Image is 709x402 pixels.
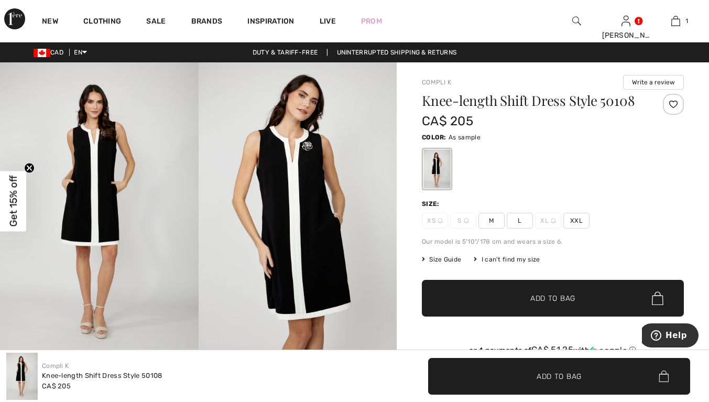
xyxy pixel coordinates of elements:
span: XL [535,213,561,229]
span: Inspiration [247,17,294,28]
img: Sezzle [590,346,627,355]
button: Add to Bag [422,280,684,317]
div: Our model is 5'10"/178 cm and wears a size 6. [422,237,684,246]
div: or 4 payments of with [422,345,684,355]
span: EN [74,49,87,56]
button: Write a review [623,75,684,90]
button: Close teaser [24,162,35,173]
span: XS [422,213,448,229]
img: ring-m.svg [551,218,556,223]
img: My Bag [671,15,680,27]
a: Brands [191,17,223,28]
img: Knee-length Shift Dress Style 50108 [6,353,38,400]
img: Bag.svg [652,291,663,305]
a: Clothing [83,17,121,28]
span: S [450,213,476,229]
span: CA$ 205 [422,114,473,128]
span: Get 15% off [7,176,19,227]
h1: Knee-length Shift Dress Style 50108 [422,94,640,107]
span: Color: [422,134,446,141]
a: Compli K [422,79,451,86]
span: As sample [449,134,481,141]
a: Sign In [621,16,630,26]
img: My Info [621,15,630,27]
span: Add to Bag [530,293,575,304]
img: Canadian Dollar [34,49,50,57]
img: ring-m.svg [464,218,469,223]
span: CA$ 205 [42,382,71,390]
div: Size: [422,199,442,209]
a: 1 [651,15,700,27]
span: L [507,213,533,229]
a: Compli K [42,362,69,370]
a: Prom [361,16,382,27]
a: Live [320,16,336,27]
img: ring-m.svg [438,218,443,223]
span: 1 [685,16,688,26]
img: Bag.svg [659,371,669,382]
span: Size Guide [422,255,461,264]
div: I can't find my size [474,255,540,264]
div: or 4 payments ofCA$ 51.25withSezzle Click to learn more about Sezzle [422,345,684,359]
img: Knee-length Shift Dress Style 50108. 2 [199,62,397,360]
div: [PERSON_NAME] [602,30,651,41]
a: New [42,17,58,28]
div: As sample [423,149,451,189]
div: Knee-length Shift Dress Style 50108 [42,371,162,381]
span: XXL [563,213,590,229]
span: Add to Bag [537,371,582,382]
a: Sale [146,17,166,28]
button: Add to Bag [428,358,690,395]
iframe: Opens a widget where you can find more information [642,323,699,350]
span: CAD [34,49,68,56]
span: M [478,213,505,229]
img: 1ère Avenue [4,8,25,29]
img: search the website [572,15,581,27]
